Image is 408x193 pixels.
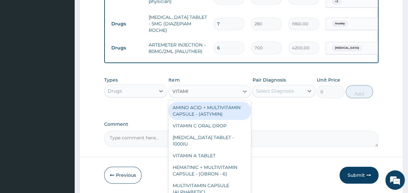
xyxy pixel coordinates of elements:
td: ARTEMETER INJECTION - 80MG/2ML (PALUTHER) [145,38,210,58]
img: d_794563401_company_1708531726252_794563401 [12,32,26,49]
span: Anxiety [332,20,348,27]
label: Types [104,77,118,83]
label: Comment [104,122,379,127]
td: Drugs [108,42,145,54]
label: Pair Diagnosis [252,77,286,83]
td: Drugs [108,18,145,30]
div: AMINO ACID + MULTIVITAMIN CAPSULE - (ASTYMIN) [168,102,251,120]
div: [MEDICAL_DATA] TABLET - 1000IU [168,132,251,150]
label: Unit Price [317,77,340,83]
div: VITAMIN A TABLET [168,150,251,161]
textarea: Type your message and hit 'Enter' [3,126,124,149]
div: Select Diagnosis [256,88,294,94]
span: We're online! [38,56,90,122]
div: HEMATINIC + MULTIVITAMIN CAPSULE - (OBRON - 6) [168,161,251,180]
button: Add [346,85,373,98]
td: [MEDICAL_DATA] TABLET - 5MG (DIAZEPIAM ROCHE) [145,11,210,37]
span: [MEDICAL_DATA] [332,45,362,51]
div: VITAMIN C ORAL DROP [168,120,251,132]
div: Chat with us now [34,36,109,45]
div: Drugs [108,88,122,94]
div: Minimize live chat window [106,3,122,19]
label: Item [168,77,179,83]
button: Previous [104,167,142,184]
button: Submit [340,167,378,184]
